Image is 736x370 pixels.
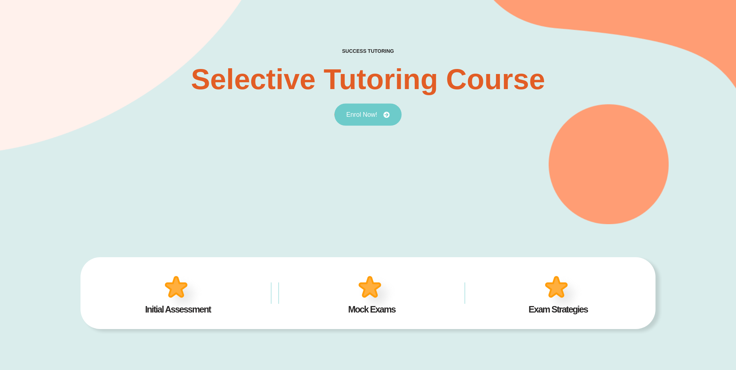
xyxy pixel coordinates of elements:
iframe: Chat Widget [613,289,736,370]
h4: Mock Exams [289,305,454,314]
h4: success tutoring [342,48,394,54]
span: Enrol Now! [346,111,377,118]
h4: Initial Assessment [96,305,260,314]
h4: Exam Strategies [476,305,640,314]
h2: Selective Tutoring Course [191,65,545,94]
a: Enrol Now! [334,103,401,126]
